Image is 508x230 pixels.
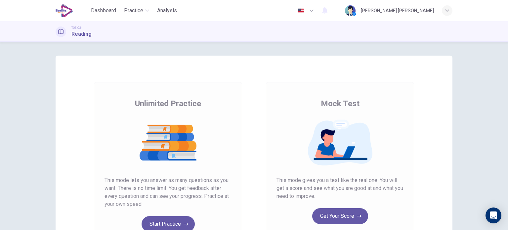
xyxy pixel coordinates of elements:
[105,176,232,208] span: This mode lets you answer as many questions as you want. There is no time limit. You get feedback...
[486,207,501,223] div: Open Intercom Messenger
[91,7,116,15] span: Dashboard
[297,8,305,13] img: en
[71,30,92,38] h1: Reading
[361,7,434,15] div: [PERSON_NAME] [PERSON_NAME]
[135,98,201,109] span: Unlimited Practice
[56,4,73,17] img: EduSynch logo
[154,5,180,17] button: Analysis
[124,7,143,15] span: Practice
[312,208,368,224] button: Get Your Score
[71,25,81,30] span: TOEIC®
[157,7,177,15] span: Analysis
[321,98,360,109] span: Mock Test
[121,5,152,17] button: Practice
[88,5,119,17] button: Dashboard
[276,176,403,200] span: This mode gives you a test like the real one. You will get a score and see what you are good at a...
[56,4,88,17] a: EduSynch logo
[345,5,356,16] img: Profile picture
